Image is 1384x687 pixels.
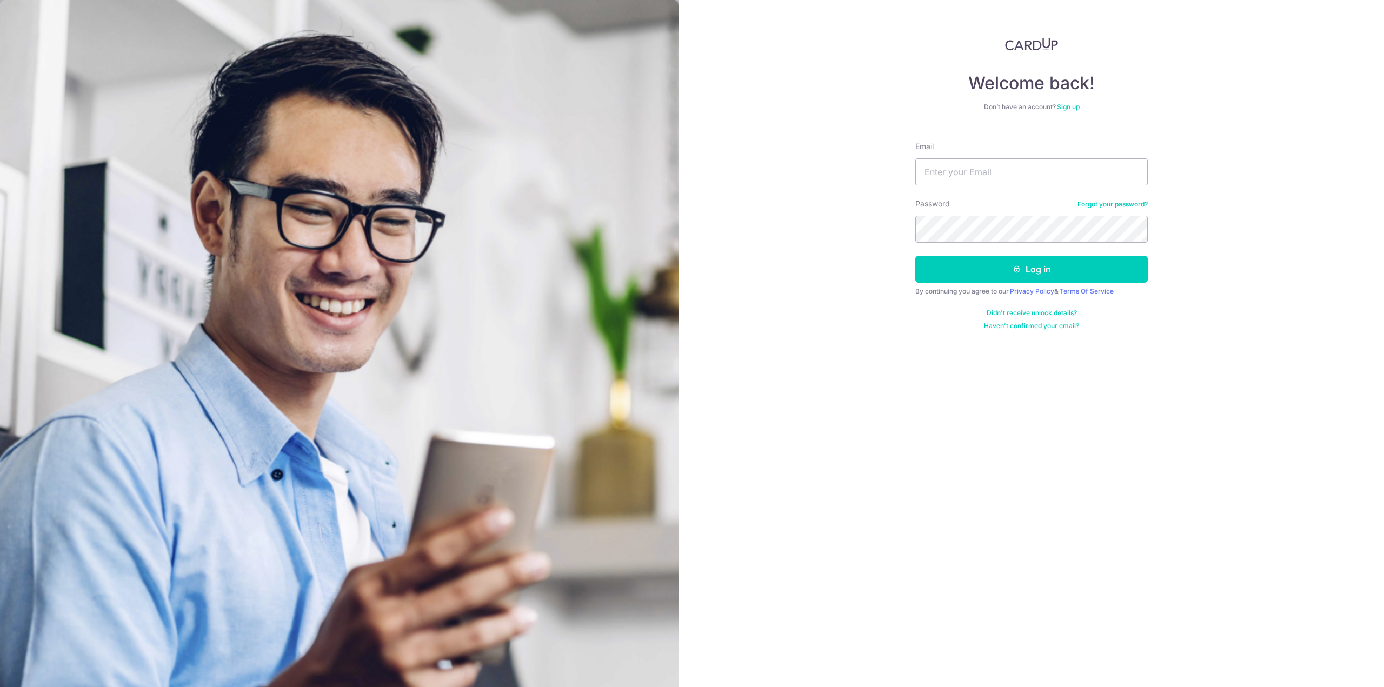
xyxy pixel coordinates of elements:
[1010,287,1054,295] a: Privacy Policy
[915,198,950,209] label: Password
[915,72,1148,94] h4: Welcome back!
[1077,200,1148,209] a: Forgot your password?
[1057,103,1080,111] a: Sign up
[915,256,1148,283] button: Log in
[984,322,1079,330] a: Haven't confirmed your email?
[1005,38,1058,51] img: CardUp Logo
[915,287,1148,296] div: By continuing you agree to our &
[915,103,1148,111] div: Don’t have an account?
[1060,287,1114,295] a: Terms Of Service
[915,158,1148,185] input: Enter your Email
[915,141,934,152] label: Email
[987,309,1077,317] a: Didn't receive unlock details?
